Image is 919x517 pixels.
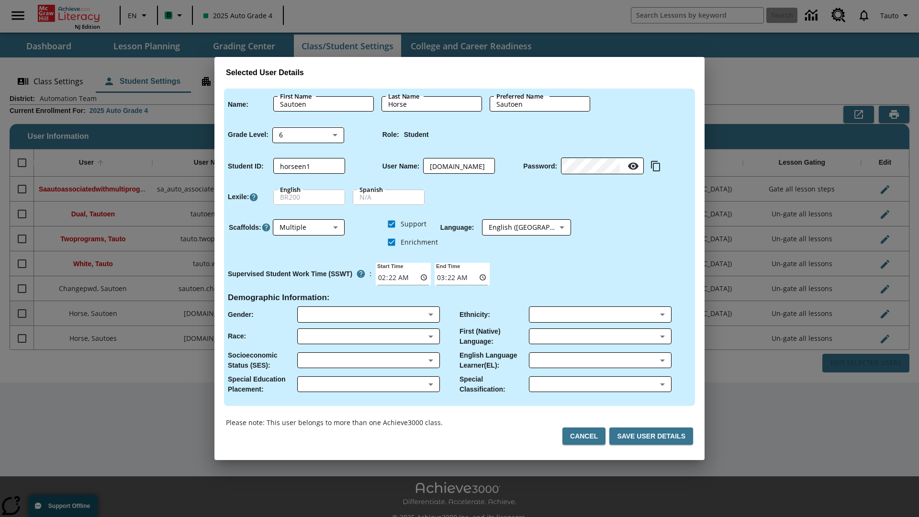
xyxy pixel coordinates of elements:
div: 6 [272,127,344,143]
p: Socioeconomic Status (SES) : [228,350,297,371]
h3: Selected User Details [226,68,693,78]
p: Password : [523,161,557,171]
span: Support [401,219,426,229]
p: Role : [382,130,399,140]
div: Password [561,158,644,174]
a: Click here to know more about Lexiles, Will open in new tab [249,192,258,202]
div: Student ID [273,158,345,174]
p: Supervised Student Work Time (SSWT) [228,269,352,279]
div: Scaffolds [273,220,345,236]
label: Last Name [388,92,419,101]
label: Start Time [376,262,403,270]
p: English Language Learner(EL) : [459,350,529,371]
p: User Name : [382,161,420,171]
div: English ([GEOGRAPHIC_DATA]) [482,220,571,236]
div: User Name [423,158,495,174]
button: Click here to know more about Scaffolds [261,223,271,233]
p: Race : [228,331,246,341]
p: Student ID : [228,161,264,171]
div: Language [482,220,571,236]
p: Ethnicity : [459,310,490,320]
label: Spanish [359,185,383,194]
button: Cancel [562,427,605,445]
p: Name : [228,100,248,110]
div: Grade Level [272,127,344,143]
p: Language : [440,223,474,233]
p: Special Education Placement : [228,374,297,394]
p: Grade Level : [228,130,269,140]
h4: Demographic Information : [228,293,330,303]
button: Copy text to clipboard [648,158,664,174]
p: Lexile : [228,192,249,202]
button: Supervised Student Work Time is the timeframe when students can take LevelSet and when lessons ar... [352,265,370,282]
span: Enrichment [401,237,438,247]
div: Multiple [273,220,345,236]
button: Save User Details [609,427,693,445]
p: Student [404,130,429,140]
p: Special Classification : [459,374,529,394]
button: Reveal Password [624,157,643,176]
label: English [280,185,301,194]
p: Please note: This user belongs to more than one Achieve3000 class. [226,417,443,427]
p: Scaffolds : [229,223,261,233]
label: Preferred Name [496,92,543,101]
label: End Time [435,262,460,270]
p: First (Native) Language : [459,326,529,347]
div: : [228,265,372,282]
p: Gender : [228,310,254,320]
label: First Name [280,92,312,101]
